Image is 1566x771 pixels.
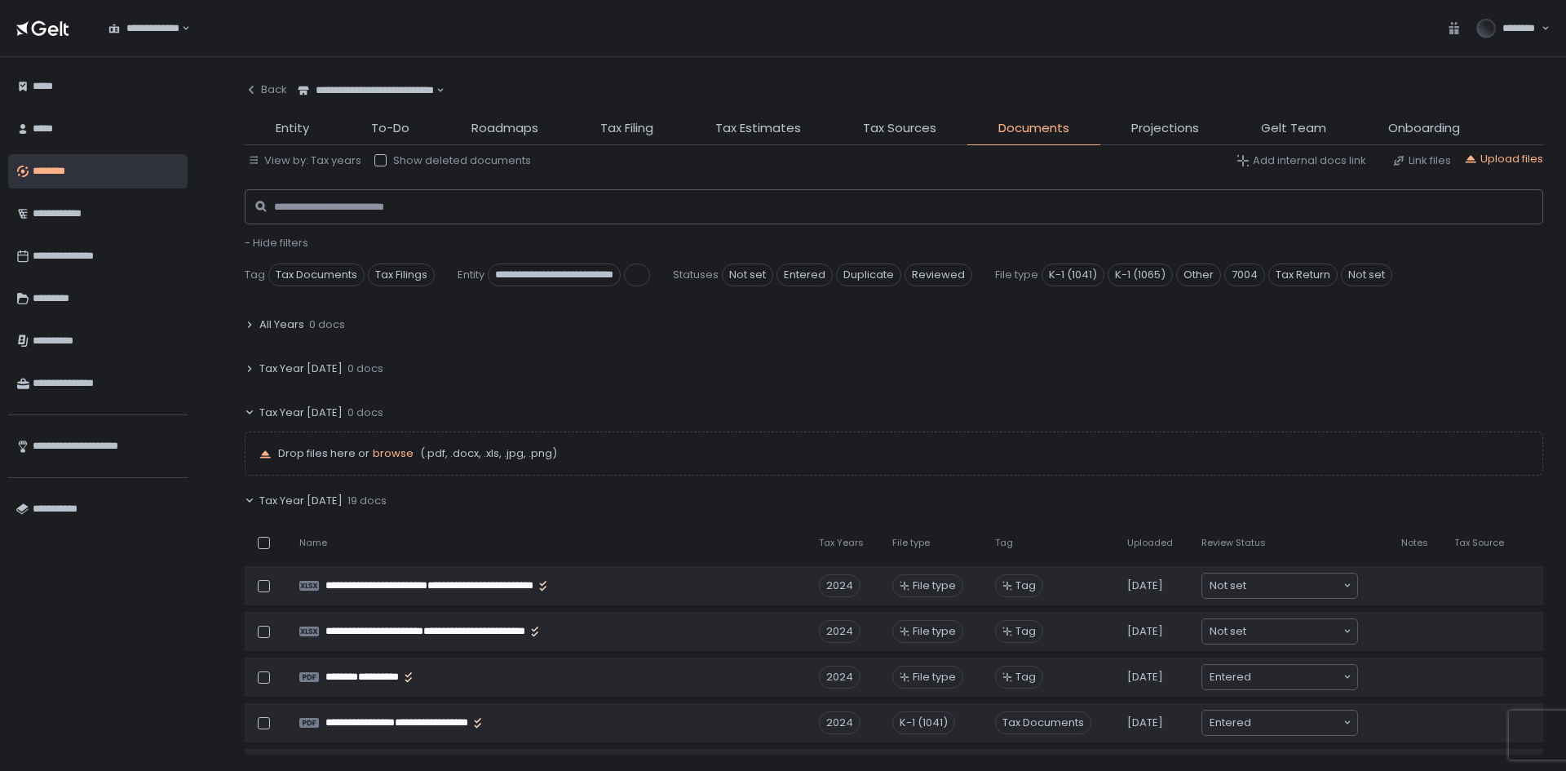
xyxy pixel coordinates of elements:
[299,537,327,549] span: Name
[276,119,309,138] span: Entity
[863,119,936,138] span: Tax Sources
[1202,711,1357,735] div: Search for option
[1261,119,1326,138] span: Gelt Team
[1202,619,1357,644] div: Search for option
[1015,624,1036,639] span: Tag
[998,119,1069,138] span: Documents
[259,317,304,332] span: All Years
[995,537,1013,549] span: Tag
[1015,578,1036,593] span: Tag
[892,537,930,549] span: File type
[1224,264,1265,286] span: 7004
[722,264,773,286] span: Not set
[259,361,343,376] span: Tax Year [DATE]
[819,574,860,597] div: 2024
[1127,670,1163,685] span: [DATE]
[1268,264,1338,286] span: Tax Return
[1127,537,1173,549] span: Uploaded
[1251,669,1342,685] input: Search for option
[836,264,901,286] span: Duplicate
[776,264,833,286] span: Entered
[1210,715,1251,731] span: Entered
[995,268,1038,282] span: File type
[245,268,265,282] span: Tag
[371,119,409,138] span: To-Do
[1236,153,1366,168] button: Add internal docs link
[245,236,308,250] button: - Hide filters
[248,153,361,168] button: View by: Tax years
[1210,623,1246,640] span: Not set
[1464,152,1543,166] button: Upload files
[1127,578,1163,593] span: [DATE]
[995,711,1091,734] span: Tax Documents
[245,73,287,106] button: Back
[309,317,345,332] span: 0 docs
[1246,578,1342,594] input: Search for option
[819,537,864,549] span: Tax Years
[373,446,414,461] button: browse
[1388,119,1460,138] span: Onboarding
[913,578,956,593] span: File type
[417,446,557,461] span: (.pdf, .docx, .xls, .jpg, .png)
[1210,669,1251,685] span: Entered
[913,624,956,639] span: File type
[673,268,719,282] span: Statuses
[1015,670,1036,685] span: Tag
[179,20,180,37] input: Search for option
[1341,264,1392,286] span: Not set
[347,494,387,508] span: 19 docs
[373,445,414,461] span: browse
[1202,574,1357,598] div: Search for option
[259,405,343,420] span: Tax Year [DATE]
[715,119,801,138] span: Tax Estimates
[892,711,955,734] div: K-1 (1041)
[1392,153,1451,168] button: Link files
[259,494,343,508] span: Tax Year [DATE]
[278,446,1529,461] p: Drop files here or
[600,119,653,138] span: Tax Filing
[268,264,365,286] span: Tax Documents
[458,268,484,282] span: Entity
[1127,624,1163,639] span: [DATE]
[1127,716,1163,730] span: [DATE]
[1108,264,1173,286] span: K-1 (1065)
[1251,715,1342,731] input: Search for option
[347,361,383,376] span: 0 docs
[1246,623,1342,640] input: Search for option
[1201,537,1266,549] span: Review Status
[819,620,860,643] div: 2024
[434,82,435,99] input: Search for option
[245,82,287,97] div: Back
[368,264,435,286] span: Tax Filings
[1202,665,1357,689] div: Search for option
[819,711,860,734] div: 2024
[287,73,445,108] div: Search for option
[819,666,860,689] div: 2024
[905,264,972,286] span: Reviewed
[1454,537,1504,549] span: Tax Source
[1210,578,1246,594] span: Not set
[347,405,383,420] span: 0 docs
[1042,264,1104,286] span: K-1 (1041)
[1131,119,1199,138] span: Projections
[1176,264,1221,286] span: Other
[98,11,190,46] div: Search for option
[245,235,308,250] span: - Hide filters
[1401,537,1428,549] span: Notes
[471,119,538,138] span: Roadmaps
[913,670,956,685] span: File type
